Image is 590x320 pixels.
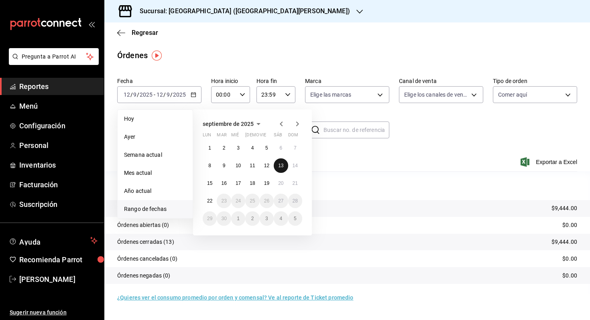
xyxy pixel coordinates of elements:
[236,180,241,186] abbr: 17 de septiembre de 2025
[264,163,269,168] abbr: 12 de septiembre de 2025
[10,308,98,317] span: Sugerir nueva función
[203,132,211,141] abbr: lunes
[264,198,269,204] abbr: 26 de septiembre de 2025
[260,141,274,155] button: 5 de septiembre de 2025
[211,78,250,84] label: Hora inicio
[265,145,268,151] abbr: 5 de septiembre de 2025
[117,271,171,280] p: Órdenes negadas (0)
[132,29,158,36] span: Regresar
[278,198,283,204] abbr: 27 de septiembre de 2025
[288,194,302,208] button: 28 de septiembre de 2025
[208,145,211,151] abbr: 1 de septiembre de 2025
[498,91,527,99] span: Comer aquí
[274,211,288,226] button: 4 de octubre de 2025
[245,176,259,190] button: 18 de septiembre de 2025
[19,160,98,170] span: Inventarios
[274,141,288,155] button: 6 de septiembre de 2025
[288,141,302,155] button: 7 de septiembre de 2025
[231,141,245,155] button: 3 de septiembre de 2025
[19,140,98,151] span: Personal
[203,158,217,173] button: 8 de septiembre de 2025
[170,91,173,98] span: /
[399,78,483,84] label: Canal de venta
[207,216,212,221] abbr: 29 de septiembre de 2025
[117,255,177,263] p: Órdenes canceladas (0)
[294,216,297,221] abbr: 5 de octubre de 2025
[231,194,245,208] button: 24 de septiembre de 2025
[152,51,162,61] button: Tooltip marker
[88,21,95,27] button: open_drawer_menu
[237,145,240,151] abbr: 3 de septiembre de 2025
[130,91,133,98] span: /
[117,221,169,229] p: Órdenes abiertas (0)
[124,115,186,123] span: Hoy
[223,145,226,151] abbr: 2 de septiembre de 2025
[522,157,577,167] button: Exportar a Excel
[217,211,231,226] button: 30 de septiembre de 2025
[231,176,245,190] button: 17 de septiembre de 2025
[203,141,217,155] button: 1 de septiembre de 2025
[19,199,98,210] span: Suscripción
[251,216,254,221] abbr: 2 de octubre de 2025
[217,132,226,141] abbr: martes
[117,181,577,190] p: Resumen
[217,176,231,190] button: 16 de septiembre de 2025
[231,211,245,226] button: 1 de octubre de 2025
[19,101,98,111] span: Menú
[19,120,98,131] span: Configuración
[154,91,155,98] span: -
[256,78,295,84] label: Hora fin
[231,158,245,173] button: 10 de septiembre de 2025
[323,122,389,138] input: Buscar no. de referencia
[274,194,288,208] button: 27 de septiembre de 2025
[293,180,298,186] abbr: 21 de septiembre de 2025
[223,163,226,168] abbr: 9 de septiembre de 2025
[163,91,166,98] span: /
[236,163,241,168] abbr: 10 de septiembre de 2025
[173,91,186,98] input: ----
[124,187,186,195] span: Año actual
[260,158,274,173] button: 12 de septiembre de 2025
[260,132,266,141] abbr: viernes
[493,78,577,84] label: Tipo de orden
[22,53,86,61] span: Pregunta a Parrot AI
[551,238,577,246] p: $9,444.00
[217,158,231,173] button: 9 de septiembre de 2025
[236,198,241,204] abbr: 24 de septiembre de 2025
[117,238,174,246] p: Órdenes cerradas (13)
[288,158,302,173] button: 14 de septiembre de 2025
[279,216,282,221] abbr: 4 de octubre de 2025
[274,132,282,141] abbr: sábado
[19,236,87,245] span: Ayuda
[245,194,259,208] button: 25 de septiembre de 2025
[208,163,211,168] abbr: 8 de septiembre de 2025
[6,58,99,67] a: Pregunta a Parrot AI
[250,163,255,168] abbr: 11 de septiembre de 2025
[404,91,468,99] span: Elige los canales de venta
[203,211,217,226] button: 29 de septiembre de 2025
[207,180,212,186] abbr: 15 de septiembre de 2025
[137,91,139,98] span: /
[562,271,577,280] p: $0.00
[124,133,186,141] span: Ayer
[551,204,577,213] p: $9,444.00
[245,158,259,173] button: 11 de septiembre de 2025
[124,151,186,159] span: Semana actual
[245,211,259,226] button: 2 de octubre de 2025
[133,91,137,98] input: --
[124,205,186,213] span: Rango de fechas
[203,176,217,190] button: 15 de septiembre de 2025
[19,81,98,92] span: Reportes
[9,48,99,65] button: Pregunta a Parrot AI
[221,198,226,204] abbr: 23 de septiembre de 2025
[207,198,212,204] abbr: 22 de septiembre de 2025
[278,180,283,186] abbr: 20 de septiembre de 2025
[245,141,259,155] button: 4 de septiembre de 2025
[288,211,302,226] button: 5 de octubre de 2025
[260,194,274,208] button: 26 de septiembre de 2025
[250,198,255,204] abbr: 25 de septiembre de 2025
[19,254,98,265] span: Recomienda Parrot
[217,141,231,155] button: 2 de septiembre de 2025
[19,274,98,285] span: [PERSON_NAME]
[117,294,353,301] a: ¿Quieres ver el consumo promedio por orden y comensal? Ve al reporte de Ticket promedio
